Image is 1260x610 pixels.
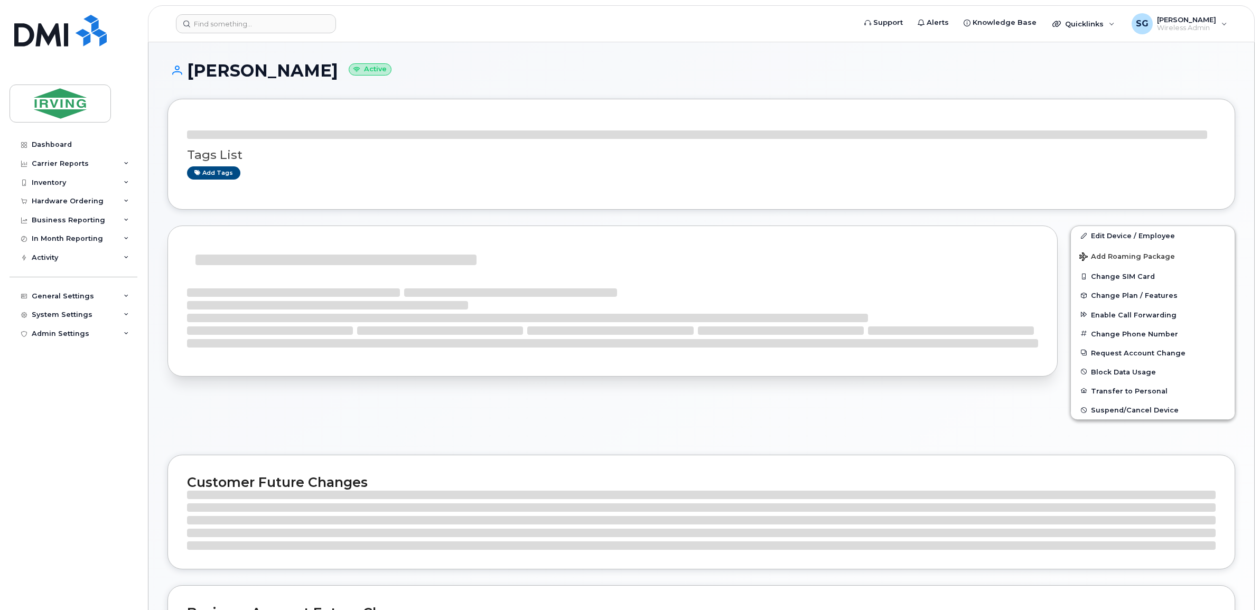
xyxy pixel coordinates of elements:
[1071,226,1235,245] a: Edit Device / Employee
[1071,245,1235,267] button: Add Roaming Package
[1071,305,1235,324] button: Enable Call Forwarding
[1079,252,1175,262] span: Add Roaming Package
[167,61,1235,80] h1: [PERSON_NAME]
[1071,286,1235,305] button: Change Plan / Features
[1091,292,1178,299] span: Change Plan / Features
[1091,406,1179,414] span: Suspend/Cancel Device
[1071,267,1235,286] button: Change SIM Card
[1091,311,1177,318] span: Enable Call Forwarding
[1071,400,1235,419] button: Suspend/Cancel Device
[1071,362,1235,381] button: Block Data Usage
[1071,343,1235,362] button: Request Account Change
[187,166,240,180] a: Add tags
[187,148,1216,162] h3: Tags List
[187,474,1216,490] h2: Customer Future Changes
[1071,324,1235,343] button: Change Phone Number
[1071,381,1235,400] button: Transfer to Personal
[349,63,391,76] small: Active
